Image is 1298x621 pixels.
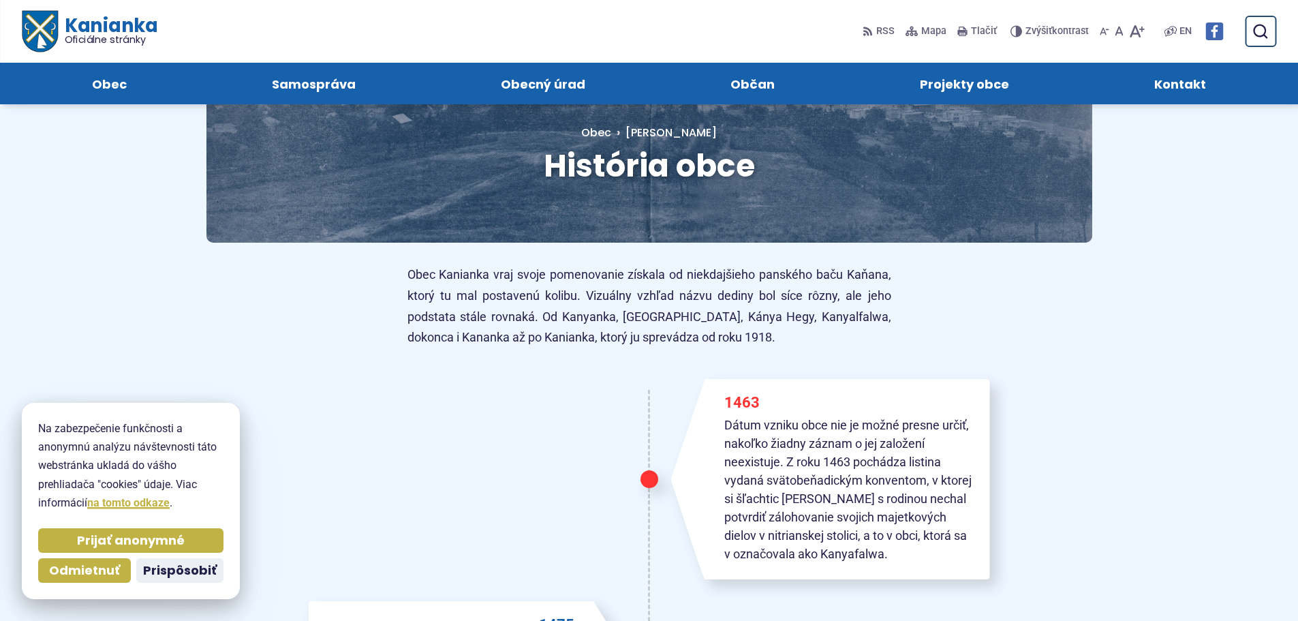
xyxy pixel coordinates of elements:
[442,63,644,104] a: Obecný úrad
[501,63,585,104] span: Obecný úrad
[1025,25,1052,37] span: Zvýšiť
[1177,23,1194,40] a: EN
[611,125,717,140] a: [PERSON_NAME]
[1010,17,1092,46] button: Zvýšiťkontrast
[955,17,1000,46] button: Tlačiť
[1179,23,1192,40] span: EN
[724,395,974,410] p: 1463
[213,63,414,104] a: Samospráva
[64,35,157,44] span: Oficiálne stránky
[920,63,1009,104] span: Projekty obce
[49,563,120,579] span: Odmietnuť
[22,11,157,52] a: Logo Kanianka, prejsť na domovskú stránku.
[77,533,185,549] span: Prijať anonymné
[57,16,157,45] span: Kanianka
[38,558,131,583] button: Odmietnuť
[861,63,1068,104] a: Projekty obce
[1205,22,1223,40] img: Prejsť na Facebook stránku
[143,563,217,579] span: Prispôsobiť
[921,23,946,40] span: Mapa
[33,63,185,104] a: Obec
[581,125,611,140] a: Obec
[1154,63,1206,104] span: Kontakt
[1126,17,1147,46] button: Zväčšiť veľkosť písma
[730,63,775,104] span: Občan
[407,264,891,348] p: Obec Kanianka vraj svoje pomenovanie získala od niekdajšieho panského baču Kaňana, ktorý tu mal p...
[1112,17,1126,46] button: Nastaviť pôvodnú veľkosť písma
[1025,26,1089,37] span: kontrast
[272,63,356,104] span: Samospráva
[672,63,834,104] a: Občan
[903,17,949,46] a: Mapa
[1097,17,1112,46] button: Zmenšiť veľkosť písma
[87,496,170,509] a: na tomto odkaze
[38,419,223,512] p: Na zabezpečenie funkčnosti a anonymnú analýzu návštevnosti táto webstránka ukladá do vášho prehli...
[1096,63,1265,104] a: Kontakt
[971,26,997,37] span: Tlačiť
[625,125,717,140] span: [PERSON_NAME]
[92,63,127,104] span: Obec
[38,528,223,553] button: Prijať anonymné
[22,11,57,52] img: Prejsť na domovskú stránku
[863,17,897,46] a: RSS
[724,416,974,563] p: Dátum vzniku obce nie je možné presne určiť, nakoľko žiadny záznam o jej založení neexistuje. Z r...
[544,144,755,187] span: História obce
[136,558,223,583] button: Prispôsobiť
[876,23,895,40] span: RSS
